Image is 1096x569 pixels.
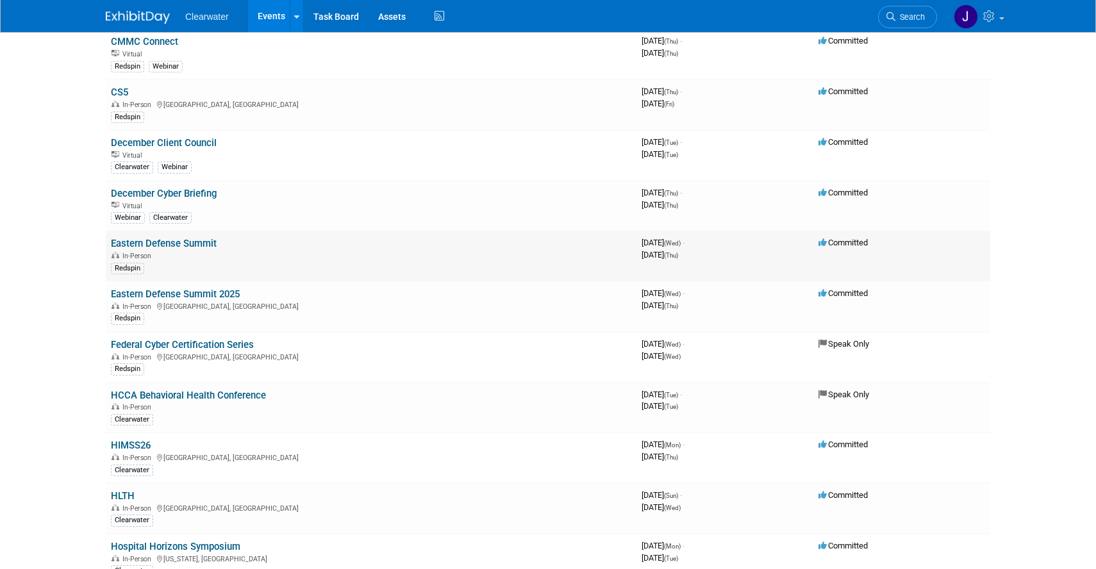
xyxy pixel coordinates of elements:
div: [GEOGRAPHIC_DATA], [GEOGRAPHIC_DATA] [111,301,631,311]
a: December Cyber Briefing [111,188,217,199]
div: [GEOGRAPHIC_DATA], [GEOGRAPHIC_DATA] [111,351,631,361]
span: Committed [818,490,868,500]
div: Redspin [111,263,144,274]
span: - [680,137,682,147]
span: Search [895,12,925,22]
span: [DATE] [642,288,685,298]
div: [US_STATE], [GEOGRAPHIC_DATA] [111,553,631,563]
div: [GEOGRAPHIC_DATA], [GEOGRAPHIC_DATA] [111,452,631,462]
div: Redspin [111,363,144,375]
span: (Wed) [664,240,681,247]
a: CS5 [111,87,128,98]
span: Committed [818,238,868,247]
a: Search [878,6,937,28]
img: Virtual Event [112,151,119,158]
span: Committed [818,188,868,197]
span: In-Person [122,101,155,109]
span: (Mon) [664,441,681,449]
span: (Thu) [664,190,678,197]
a: HCCA Behavioral Health Conference [111,390,266,401]
div: Redspin [111,61,144,72]
span: (Mon) [664,543,681,550]
span: (Tue) [664,392,678,399]
span: In-Person [122,252,155,260]
span: Committed [818,137,868,147]
span: [DATE] [642,390,682,399]
span: In-Person [122,302,155,311]
span: Virtual [122,202,145,210]
span: (Thu) [664,50,678,57]
img: In-Person Event [112,403,119,409]
img: In-Person Event [112,302,119,309]
span: [DATE] [642,351,681,361]
span: Committed [818,541,868,550]
span: [DATE] [642,401,678,411]
div: Webinar [158,161,192,173]
span: In-Person [122,454,155,462]
span: (Thu) [664,38,678,45]
a: Hospital Horizons Symposium [111,541,240,552]
span: Committed [818,36,868,45]
span: [DATE] [642,188,682,197]
span: [DATE] [642,200,678,210]
span: - [683,339,685,349]
img: Virtual Event [112,50,119,56]
span: (Sun) [664,492,678,499]
span: Virtual [122,50,145,58]
span: - [680,87,682,96]
div: Webinar [111,212,145,224]
a: Eastern Defense Summit [111,238,217,249]
a: Federal Cyber Certification Series [111,339,254,350]
span: [DATE] [642,48,678,58]
div: Clearwater [149,212,192,224]
span: [DATE] [642,137,682,147]
span: [DATE] [642,36,682,45]
span: (Fri) [664,101,674,108]
span: [DATE] [642,502,681,512]
div: [GEOGRAPHIC_DATA], [GEOGRAPHIC_DATA] [111,99,631,109]
span: (Thu) [664,302,678,309]
span: [DATE] [642,339,685,349]
span: (Wed) [664,504,681,511]
span: (Tue) [664,139,678,146]
div: Redspin [111,111,144,123]
img: In-Person Event [112,252,119,258]
div: [GEOGRAPHIC_DATA], [GEOGRAPHIC_DATA] [111,502,631,513]
div: Clearwater [111,161,153,173]
span: [DATE] [642,99,674,108]
span: - [680,188,682,197]
span: Committed [818,288,868,298]
span: Speak Only [818,390,869,399]
span: (Tue) [664,151,678,158]
img: Virtual Event [112,202,119,208]
div: Clearwater [111,414,153,425]
img: In-Person Event [112,454,119,460]
span: [DATE] [642,87,682,96]
img: In-Person Event [112,101,119,107]
span: (Wed) [664,353,681,360]
span: (Tue) [664,555,678,562]
span: [DATE] [642,541,685,550]
span: Clearwater [185,12,229,22]
img: In-Person Event [112,353,119,359]
span: (Thu) [664,252,678,259]
span: (Thu) [664,88,678,95]
a: HIMSS26 [111,440,151,451]
div: Clearwater [111,515,153,526]
span: (Wed) [664,341,681,348]
a: December Client Council [111,137,217,149]
span: (Wed) [664,290,681,297]
span: Committed [818,440,868,449]
span: (Thu) [664,202,678,209]
span: In-Person [122,353,155,361]
a: CMMC Connect [111,36,178,47]
span: [DATE] [642,440,685,449]
span: - [683,440,685,449]
span: Virtual [122,151,145,160]
img: In-Person Event [112,555,119,561]
img: In-Person Event [112,504,119,511]
span: - [680,390,682,399]
span: - [683,238,685,247]
span: (Tue) [664,403,678,410]
img: ExhibitDay [106,11,170,24]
